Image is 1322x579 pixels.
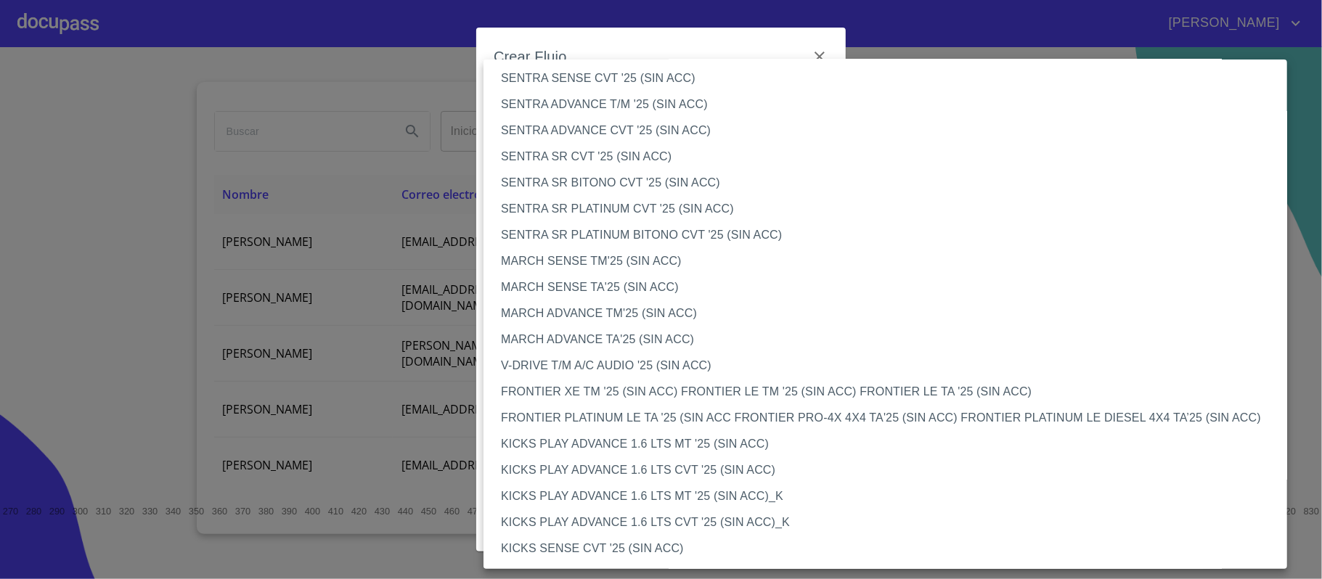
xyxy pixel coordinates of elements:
li: SENTRA ADVANCE T/M '25 (SIN ACC) [483,91,1302,118]
li: KICKS PLAY ADVANCE 1.6 LTS CVT '25 (SIN ACC)_K [483,509,1302,535]
li: SENTRA SENSE CVT '25 (SIN ACC) [483,65,1302,91]
li: MARCH SENSE TM'25 (SIN ACC) [483,248,1302,274]
li: MARCH SENSE TA'25 (SIN ACC) [483,274,1302,300]
li: SENTRA SR BITONO CVT '25 (SIN ACC) [483,170,1302,196]
li: KICKS PLAY ADVANCE 1.6 LTS MT '25 (SIN ACC)_K [483,483,1302,509]
li: FRONTIER PLATINUM LE TA '25 (SIN ACC FRONTIER PRO-4X 4X4 TA'25 (SIN ACC) FRONTIER PLATINUM LE DIE... [483,405,1302,431]
li: SENTRA ADVANCE CVT '25 (SIN ACC) [483,118,1302,144]
li: V-DRIVE T/M A/C AUDIO '25 (SIN ACC) [483,353,1302,379]
li: FRONTIER XE TM '25 (SIN ACC) FRONTIER LE TM '25 (SIN ACC) FRONTIER LE TA '25 (SIN ACC) [483,379,1302,405]
li: SENTRA SR PLATINUM BITONO CVT '25 (SIN ACC) [483,222,1302,248]
li: KICKS PLAY ADVANCE 1.6 LTS CVT '25 (SIN ACC) [483,457,1302,483]
li: SENTRA SR PLATINUM CVT '25 (SIN ACC) [483,196,1302,222]
li: KICKS PLAY ADVANCE 1.6 LTS MT '25 (SIN ACC) [483,431,1302,457]
li: SENTRA SR CVT '25 (SIN ACC) [483,144,1302,170]
li: MARCH ADVANCE TA'25 (SIN ACC) [483,327,1302,353]
li: MARCH ADVANCE TM'25 (SIN ACC) [483,300,1302,327]
li: KICKS SENSE CVT '25 (SIN ACC) [483,535,1302,562]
